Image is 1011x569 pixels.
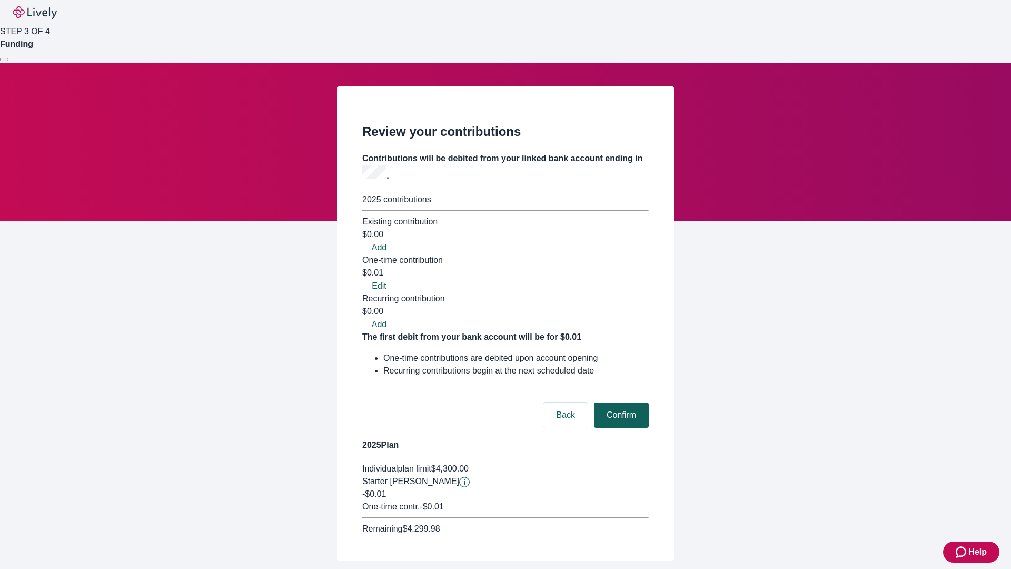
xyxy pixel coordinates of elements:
img: Lively [13,6,57,19]
button: Add [362,241,396,254]
svg: Starter penny details [459,477,470,487]
span: $4,299.98 [402,524,440,533]
button: Confirm [594,403,649,428]
button: Edit [362,280,396,292]
button: Back [543,403,588,428]
span: - $0.01 [420,502,443,511]
h4: 2025 Plan [362,439,649,452]
span: $4,300.00 [431,464,469,473]
div: $0.01 [362,267,649,279]
span: Remaining [362,524,402,533]
button: Zendesk support iconHelp [943,542,999,563]
li: Recurring contributions begin at the next scheduled date [383,365,649,377]
div: $0.00 [362,228,649,241]
span: Individual plan limit [362,464,431,473]
div: One-time contribution [362,254,649,267]
h2: Review your contributions [362,122,649,141]
button: Add [362,318,396,331]
h4: Contributions will be debited from your linked bank account ending in . [362,152,649,182]
span: One-time contr. [362,502,420,511]
div: 2025 contributions [362,193,649,206]
li: One-time contributions are debited upon account opening [383,352,649,365]
span: Help [968,546,987,558]
span: -$0.01 [362,489,386,498]
svg: Zendesk support icon [956,546,968,558]
div: Recurring contribution [362,292,649,305]
div: Existing contribution [362,215,649,228]
button: Lively will contribute $0.01 to establish your account [459,477,470,487]
span: Starter [PERSON_NAME] [362,477,459,486]
strong: The first debit from your bank account will be for $0.01 [362,332,581,341]
div: $0.00 [362,305,649,318]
